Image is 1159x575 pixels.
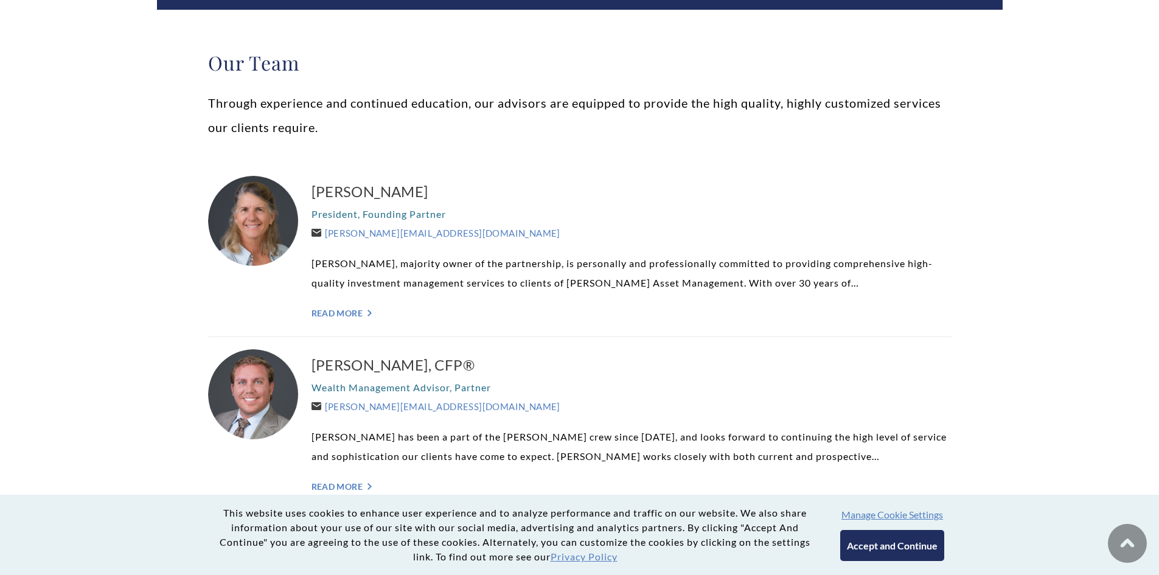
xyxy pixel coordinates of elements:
a: Read More "> [312,481,952,492]
h2: Our Team [208,51,952,75]
button: Accept and Continue [840,530,944,561]
button: Manage Cookie Settings [841,509,943,520]
a: [PERSON_NAME], CFP® [312,355,952,375]
p: [PERSON_NAME], majority owner of the partnership, is personally and professionally committed to p... [312,254,952,293]
p: [PERSON_NAME] has been a part of the [PERSON_NAME] crew since [DATE], and looks forward to contin... [312,427,952,466]
p: Through experience and continued education, our advisors are equipped to provide the high quality... [208,91,952,139]
a: Privacy Policy [551,551,618,562]
a: Read More "> [312,308,952,318]
a: [PERSON_NAME][EMAIL_ADDRESS][DOMAIN_NAME] [312,228,560,239]
p: This website uses cookies to enhance user experience and to analyze performance and traffic on ou... [215,506,816,564]
p: Wealth Management Advisor, Partner [312,378,952,397]
p: President, Founding Partner [312,204,952,224]
a: [PERSON_NAME][EMAIL_ADDRESS][DOMAIN_NAME] [312,401,560,412]
a: [PERSON_NAME] [312,182,952,201]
